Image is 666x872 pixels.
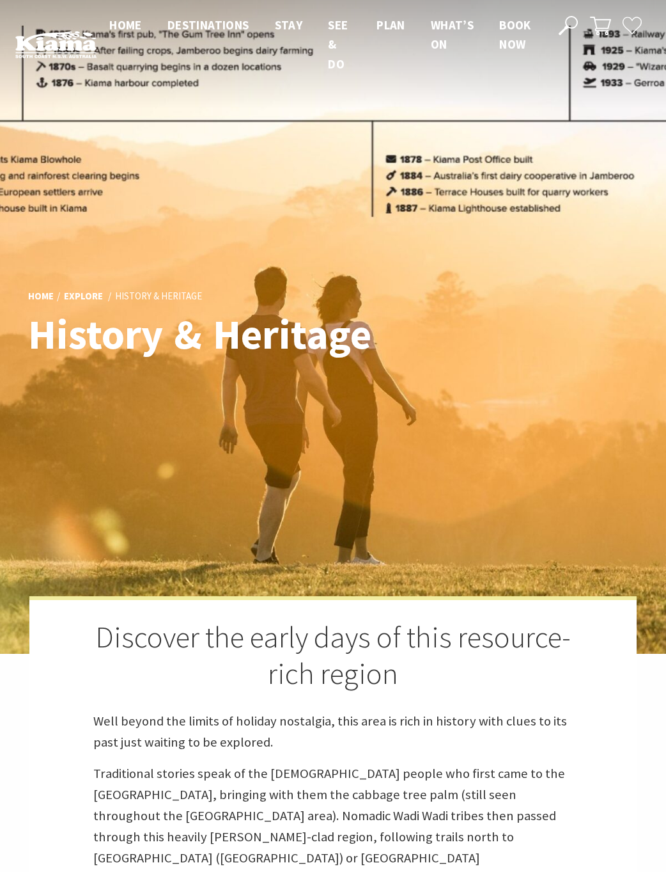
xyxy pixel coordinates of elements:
[97,15,544,74] nav: Main Menu
[28,312,389,358] h1: History & Heritage
[275,17,303,33] span: Stay
[28,290,54,303] a: Home
[93,711,573,753] p: Well beyond the limits of holiday nostalgia, this area is rich in history with clues to its past ...
[376,17,405,33] span: Plan
[93,619,573,692] h2: Discover the early days of this resource-rich region
[167,17,249,33] span: Destinations
[15,31,97,59] img: Kiama Logo
[109,17,142,33] span: Home
[431,17,474,52] span: What’s On
[115,289,202,304] li: History & Heritage
[499,17,531,52] span: Book now
[64,290,103,303] a: Explore
[328,17,348,72] span: See & Do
